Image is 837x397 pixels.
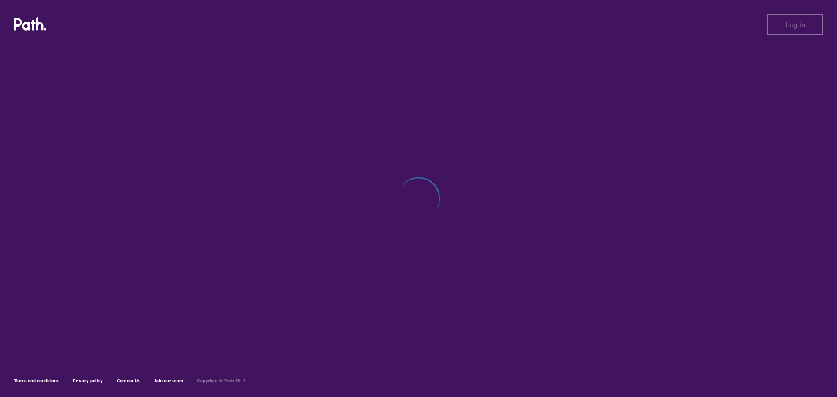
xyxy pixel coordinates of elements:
[73,378,103,383] a: Privacy policy
[117,378,140,383] a: Contact Us
[197,378,246,383] h6: Copyright © Path 2018
[14,378,59,383] a: Terms and conditions
[767,14,823,35] button: Log in
[154,378,183,383] a: Join our team
[786,20,805,28] span: Log in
